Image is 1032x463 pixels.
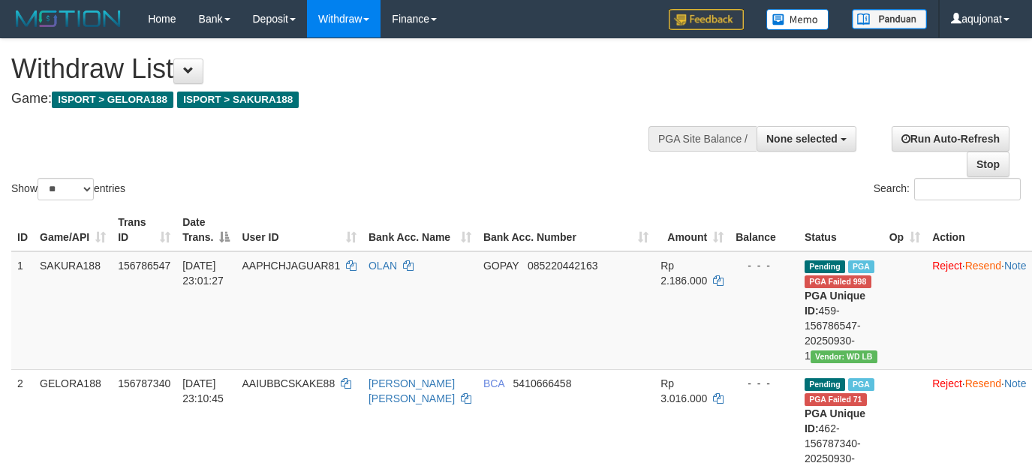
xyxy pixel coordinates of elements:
a: Resend [965,377,1001,389]
th: User ID: activate to sort column ascending [236,209,362,251]
label: Search: [874,178,1021,200]
span: Copy 5410666458 to clipboard [513,377,572,389]
th: Op: activate to sort column ascending [883,209,926,251]
div: - - - [736,376,793,391]
h1: Withdraw List [11,54,673,84]
b: PGA Unique ID: [805,290,865,317]
td: SAKURA188 [34,251,112,370]
span: Pending [805,378,845,391]
th: Game/API: activate to sort column ascending [34,209,112,251]
th: Bank Acc. Number: activate to sort column ascending [477,209,654,251]
div: - - - [736,258,793,273]
td: 459-156786547-20250930-1 [799,251,883,370]
td: · · [926,251,1032,370]
span: Resend by aquricky [805,275,871,288]
button: None selected [757,126,856,152]
input: Search: [914,178,1021,200]
span: Resend by aquandsa [805,393,867,406]
a: Note [1004,260,1027,272]
span: Rp 2.186.000 [660,260,707,287]
a: OLAN [369,260,397,272]
a: Run Auto-Refresh [892,126,1009,152]
th: Bank Acc. Name: activate to sort column ascending [363,209,477,251]
span: GOPAY [483,260,519,272]
th: Amount: activate to sort column ascending [654,209,730,251]
th: Trans ID: activate to sort column ascending [112,209,176,251]
a: Resend [965,260,1001,272]
span: Marked by aquricky [848,260,874,273]
img: panduan.png [852,9,927,29]
select: Showentries [38,178,94,200]
b: PGA Unique ID: [805,407,865,434]
span: Marked by aquricky [848,378,874,391]
img: Button%20Memo.svg [766,9,829,30]
a: Note [1004,377,1027,389]
span: [DATE] 23:10:45 [182,377,224,404]
div: PGA Site Balance / [648,126,757,152]
a: [PERSON_NAME] [PERSON_NAME] [369,377,455,404]
img: MOTION_logo.png [11,8,125,30]
a: Stop [967,152,1009,177]
span: ISPORT > GELORA188 [52,92,173,108]
span: 156786547 [118,260,170,272]
td: 1 [11,251,34,370]
th: Action [926,209,1032,251]
span: BCA [483,377,504,389]
span: 156787340 [118,377,170,389]
img: Feedback.jpg [669,9,744,30]
span: Pending [805,260,845,273]
th: Status [799,209,883,251]
th: Date Trans.: activate to sort column descending [176,209,236,251]
span: AAIUBBCSKAKE88 [242,377,335,389]
span: [DATE] 23:01:27 [182,260,224,287]
a: Reject [932,260,962,272]
th: ID [11,209,34,251]
span: None selected [766,133,838,145]
label: Show entries [11,178,125,200]
span: AAPHCHJAGUAR81 [242,260,340,272]
th: Balance [730,209,799,251]
span: Rp 3.016.000 [660,377,707,404]
a: Reject [932,377,962,389]
span: ISPORT > SAKURA188 [177,92,299,108]
span: Copy 085220442163 to clipboard [528,260,597,272]
span: Vendor URL: https://dashboard.q2checkout.com/secure [811,350,877,363]
h4: Game: [11,92,673,107]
